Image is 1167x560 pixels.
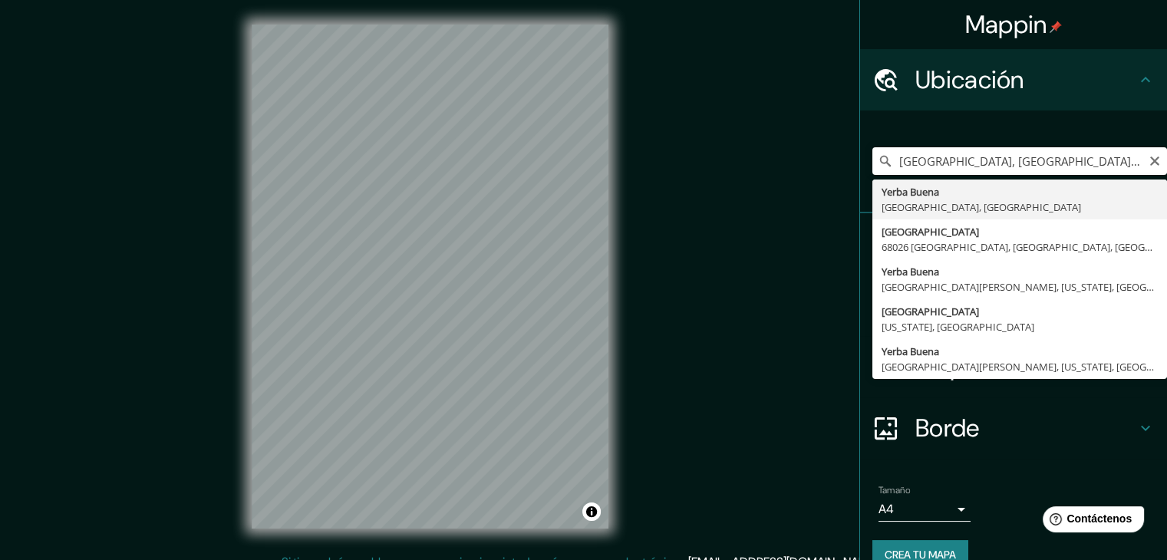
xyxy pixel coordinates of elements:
[1050,21,1062,33] img: pin-icon.png
[915,412,980,444] font: Borde
[882,305,979,318] font: [GEOGRAPHIC_DATA]
[915,64,1024,96] font: Ubicación
[860,397,1167,459] div: Borde
[882,320,1034,334] font: [US_STATE], [GEOGRAPHIC_DATA]
[860,213,1167,275] div: Patas
[860,275,1167,336] div: Estilo
[882,200,1081,214] font: [GEOGRAPHIC_DATA], [GEOGRAPHIC_DATA]
[860,49,1167,110] div: Ubicación
[882,185,939,199] font: Yerba Buena
[1149,153,1161,167] button: Claro
[252,25,608,529] canvas: Mapa
[872,147,1167,175] input: Elige tu ciudad o zona
[879,501,894,517] font: A4
[965,8,1047,41] font: Mappin
[1030,500,1150,543] iframe: Lanzador de widgets de ayuda
[582,502,601,521] button: Activar o desactivar atribución
[860,336,1167,397] div: Disposición
[879,484,910,496] font: Tamaño
[879,497,971,522] div: A4
[882,344,939,358] font: Yerba Buena
[882,265,939,278] font: Yerba Buena
[882,225,979,239] font: [GEOGRAPHIC_DATA]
